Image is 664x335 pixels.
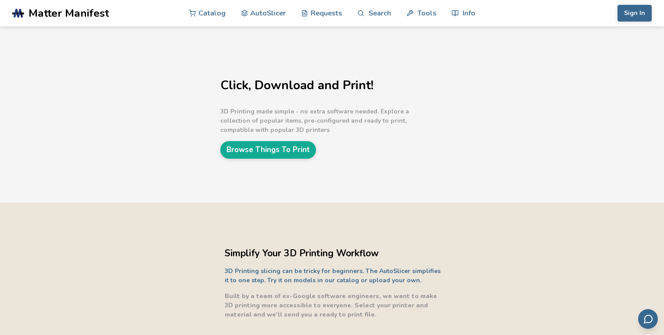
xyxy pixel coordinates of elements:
[225,266,444,285] p: 3D Printing slicing can be tricky for beginners. The AutoSlicer simplifies it to one step. Try it...
[617,5,652,22] button: Sign In
[29,7,109,19] span: Matter Manifest
[225,247,444,260] h2: Simplify Your 3D Printing Workflow
[638,309,658,329] button: Send feedback via email
[220,79,440,92] h1: Click, Download and Print!
[220,141,316,158] a: Browse Things To Print
[225,291,444,319] p: Built by a team of ex-Google software engineers, we want to make 3D printing more accessible to e...
[220,107,440,135] p: 3D Printing made simple - no extra software needed. Explore a collection of popular items, pre-co...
